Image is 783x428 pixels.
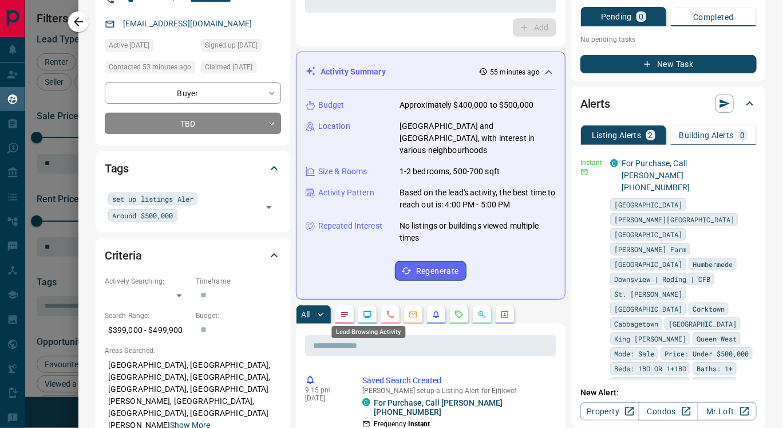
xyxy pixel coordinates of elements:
[490,67,540,77] p: 55 minutes ago
[648,131,653,139] p: 2
[109,61,191,73] span: Contacted 53 minutes ago
[362,387,552,395] p: [PERSON_NAME] setup a Listing Alert for Ejfjkwef
[105,61,195,77] div: Sun Sep 14 2025
[614,214,734,225] span: [PERSON_NAME][GEOGRAPHIC_DATA]
[614,303,682,315] span: [GEOGRAPHIC_DATA]
[386,310,395,319] svg: Calls
[400,120,556,156] p: [GEOGRAPHIC_DATA] and [GEOGRAPHIC_DATA], with interest in various neighbourhoods
[105,345,281,356] p: Areas Searched:
[614,229,682,240] span: [GEOGRAPHIC_DATA]
[408,420,430,428] strong: Instant
[105,83,281,104] div: Buyer
[400,99,533,111] p: Approximately $400,000 to $500,000
[580,168,588,176] svg: Email
[318,187,374,199] p: Activity Pattern
[340,310,349,319] svg: Notes
[374,398,552,417] a: For Purchase, Call [PERSON_NAME] [PHONE_NUMBER]
[614,199,682,210] span: [GEOGRAPHIC_DATA]
[196,311,281,321] p: Budget:
[400,166,500,178] p: 1-2 bedrooms, 500-700 sqft
[306,61,556,83] div: Activity Summary55 minutes ago
[614,288,682,300] span: St. [PERSON_NAME]
[614,318,658,329] span: Cabbagetown
[614,273,710,285] span: Downsview | Roding | CFB
[363,310,372,319] svg: Lead Browsing Activity
[301,311,310,319] p: All
[305,386,345,394] p: 9:15 pm
[679,131,734,139] p: Building Alerts
[614,348,654,359] span: Mode: Sale
[614,333,686,344] span: King [PERSON_NAME]
[698,402,757,421] a: Mr.Loft
[362,398,370,406] div: condos.ca
[205,61,252,73] span: Claimed [DATE]
[261,199,277,215] button: Open
[201,39,281,55] div: Wed Aug 27 2025
[665,348,749,359] span: Price: Under $500,000
[400,220,556,244] p: No listings or buildings viewed multiple times
[105,159,129,178] h2: Tags
[318,220,382,232] p: Repeated Interest
[432,310,441,319] svg: Listing Alerts
[105,321,190,340] p: $399,000 - $499,900
[454,310,464,319] svg: Requests
[580,90,757,117] div: Alerts
[477,310,487,319] svg: Opportunities
[697,363,733,374] span: Baths: 1+
[400,187,556,211] p: Based on the lead's activity, the best time to reach out is: 4:00 PM - 5:00 PM
[395,261,466,281] button: Regenerate
[614,378,686,389] span: Min 1 Parking Spot
[693,303,725,315] span: Corktown
[105,276,190,286] p: Actively Searching:
[592,131,642,139] p: Listing Alerts
[112,210,173,221] span: Around $500,000
[321,66,386,78] p: Activity Summary
[580,95,610,113] h2: Alerts
[697,333,737,344] span: Queen West
[693,13,734,21] p: Completed
[196,276,281,286] p: Timeframe:
[409,310,418,319] svg: Emails
[580,55,757,73] button: New Task
[614,258,682,270] span: [GEOGRAPHIC_DATA]
[105,242,281,269] div: Criteria
[697,378,733,389] span: Co-Op Apt
[332,326,406,338] div: Lead Browsing Activity
[305,394,345,402] p: [DATE]
[693,258,733,270] span: Humbermede
[105,311,190,321] p: Search Range:
[741,131,745,139] p: 0
[610,159,618,167] div: condos.ca
[109,40,149,51] span: Active [DATE]
[105,155,281,182] div: Tags
[105,113,281,134] div: TBD
[614,363,686,374] span: Beds: 1BD OR 1+1BD
[318,120,350,132] p: Location
[580,387,757,399] p: New Alert:
[362,375,552,387] p: Saved Search Created
[123,19,252,28] a: [EMAIL_ADDRESS][DOMAIN_NAME]
[614,244,686,255] span: [PERSON_NAME] Farm
[201,61,281,77] div: Wed Aug 27 2025
[639,13,643,21] p: 0
[105,39,195,55] div: Fri Sep 05 2025
[105,246,142,265] h2: Criteria
[318,99,345,111] p: Budget
[622,159,690,192] a: For Purchase, Call [PERSON_NAME] [PHONE_NUMBER]
[318,166,367,178] p: Size & Rooms
[580,31,757,48] p: No pending tasks
[500,310,509,319] svg: Agent Actions
[112,193,193,205] span: set up listings Aler
[580,158,603,168] p: Instant
[669,318,737,329] span: [GEOGRAPHIC_DATA]
[601,13,632,21] p: Pending
[639,402,698,421] a: Condos
[580,402,639,421] a: Property
[205,40,258,51] span: Signed up [DATE]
